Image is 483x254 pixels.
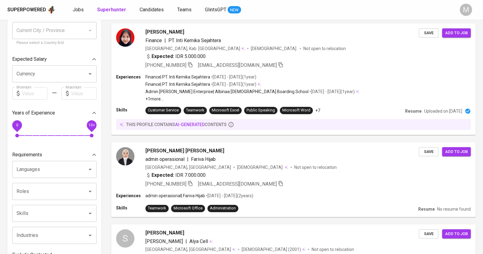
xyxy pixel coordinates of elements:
[12,149,97,161] div: Requirements
[145,164,231,170] div: [GEOGRAPHIC_DATA], [GEOGRAPHIC_DATA]
[405,108,422,114] p: Resume
[460,4,472,16] div: M
[97,6,127,14] a: Superhunter
[210,81,256,87] p: • [DATE] - [DATE] ( 1 year )
[164,37,166,44] span: |
[212,107,239,113] div: Microsoft Excel
[294,164,337,170] p: Not open to relocation
[86,209,94,218] button: Open
[282,107,310,113] div: Microsoft Word
[88,123,95,127] span: 10+
[442,147,471,157] button: Add to job
[12,109,55,117] p: Years of Experience
[242,246,288,252] span: [DEMOGRAPHIC_DATA]
[145,229,184,237] span: [PERSON_NAME]
[145,96,359,102] p: +1 more ...
[312,246,354,252] p: Not open to relocation
[251,45,297,52] span: [DEMOGRAPHIC_DATA]
[445,230,468,238] span: Add to job
[145,62,186,68] span: [PHONE_NUMBER]
[47,5,56,14] img: app logo
[126,122,227,128] p: this profile contains contents
[309,89,355,95] p: • [DATE] - [DATE] ( 1 year )
[145,45,245,52] div: [GEOGRAPHIC_DATA], Kab. [GEOGRAPHIC_DATA]
[12,151,42,158] p: Requirements
[145,193,205,199] p: admin operasional | Fariva Hijab
[116,147,134,165] img: b16ad27f7b13baf500c2ab0c8553627a.jpeg
[116,229,134,248] div: S
[437,206,471,212] p: No resume found
[247,107,275,113] div: Public Speaking
[424,108,462,114] p: Uploaded on [DATE]
[12,53,97,65] div: Expected Salary
[442,28,471,38] button: Add to job
[174,205,203,211] div: Microsoft Office
[22,87,47,100] input: Value
[177,6,193,14] a: Teams
[140,6,165,14] a: Candidates
[116,28,134,47] img: f322f0032bd3ac6ea3a4a0902541303c.jpg
[210,205,236,211] div: Administration
[422,30,435,37] span: Save
[86,70,94,78] button: Open
[189,238,208,244] span: Alya Cell
[185,238,187,245] span: |
[145,89,309,95] p: Admin [PERSON_NAME] Enterprise | Albinaa [DEMOGRAPHIC_DATA] Boarding School
[73,7,84,13] span: Jobs
[198,62,277,68] span: [EMAIL_ADDRESS][DOMAIN_NAME]
[187,156,188,163] span: |
[168,38,221,43] span: PT. Inti Kemika Sejahtera
[145,181,186,187] span: [PHONE_NUMBER]
[191,156,216,162] span: Fariva Hijab
[7,6,46,13] div: Superpowered
[116,107,145,113] p: Skills
[97,7,126,13] b: Superhunter
[419,147,438,157] button: Save
[7,5,56,14] a: Superpoweredapp logo
[445,30,468,37] span: Add to job
[177,7,192,13] span: Teams
[86,187,94,196] button: Open
[315,107,320,114] p: +7
[445,148,468,155] span: Add to job
[422,148,435,155] span: Save
[16,123,18,127] span: 0
[145,238,183,244] span: [PERSON_NAME]
[205,7,226,13] span: GlintsGPT
[116,74,145,80] p: Experiences
[210,74,256,80] p: • [DATE] - [DATE] ( 1 year )
[303,45,346,52] p: Not open to relocation
[186,107,204,113] div: Teamwork
[86,231,94,240] button: Open
[71,87,97,100] input: Value
[145,172,206,179] div: IDR 7.000.000
[422,230,435,238] span: Save
[145,38,162,43] span: Finance
[228,7,241,13] span: NEW
[12,107,97,119] div: Years of Experience
[152,53,174,60] b: Expected:
[111,142,476,217] a: [PERSON_NAME] [PERSON_NAME]admin operasional|Fariva Hijab[GEOGRAPHIC_DATA], [GEOGRAPHIC_DATA][DEM...
[442,229,471,239] button: Add to job
[116,193,145,199] p: Experiences
[86,165,94,174] button: Open
[419,28,438,38] button: Save
[145,246,236,252] div: [GEOGRAPHIC_DATA], [GEOGRAPHIC_DATA]
[145,28,184,36] span: [PERSON_NAME]
[205,193,253,199] p: • [DATE] - [DATE] ( 2 years )
[116,205,145,211] p: Skills
[237,164,284,170] span: [DEMOGRAPHIC_DATA]
[148,205,166,211] div: Teamwork
[73,6,85,14] a: Jobs
[205,6,241,14] a: GlintsGPT NEW
[16,40,92,46] p: Please select a Country first
[145,81,210,87] p: Finance | PT. Inti Kemika Sejahtera
[419,229,438,239] button: Save
[148,107,179,113] div: Customer Service
[145,147,224,154] span: [PERSON_NAME] [PERSON_NAME]
[140,7,164,13] span: Candidates
[12,56,47,63] p: Expected Salary
[145,74,210,80] p: Finance | PT. Inti Kemika Sejahtera
[145,156,185,162] span: admin operasional
[418,206,435,212] p: Resume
